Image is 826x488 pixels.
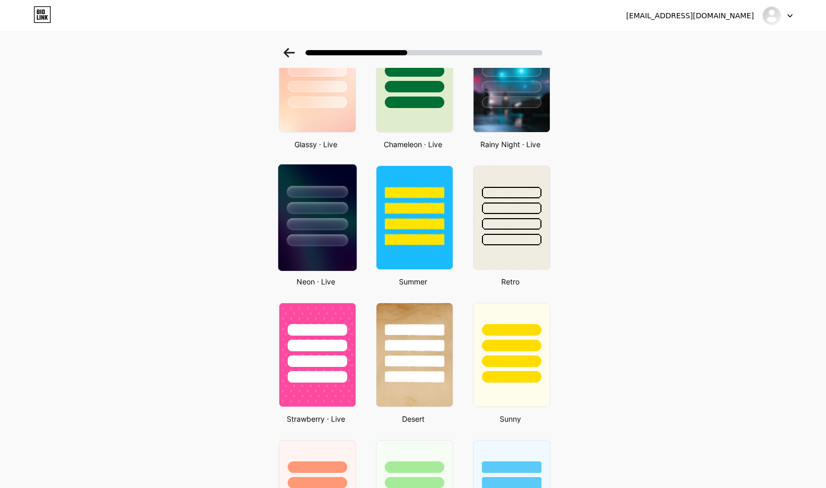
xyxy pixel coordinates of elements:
div: Neon · Live [276,276,356,287]
div: Strawberry · Live [276,413,356,424]
div: Sunny [470,413,550,424]
div: [EMAIL_ADDRESS][DOMAIN_NAME] [626,10,754,21]
img: neon.jpg [278,164,357,271]
img: obsidiangames [762,6,782,26]
div: Glassy · Live [276,139,356,150]
div: Chameleon · Live [373,139,453,150]
div: Desert [373,413,453,424]
div: Rainy Night · Live [470,139,550,150]
div: Retro [470,276,550,287]
div: Summer [373,276,453,287]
